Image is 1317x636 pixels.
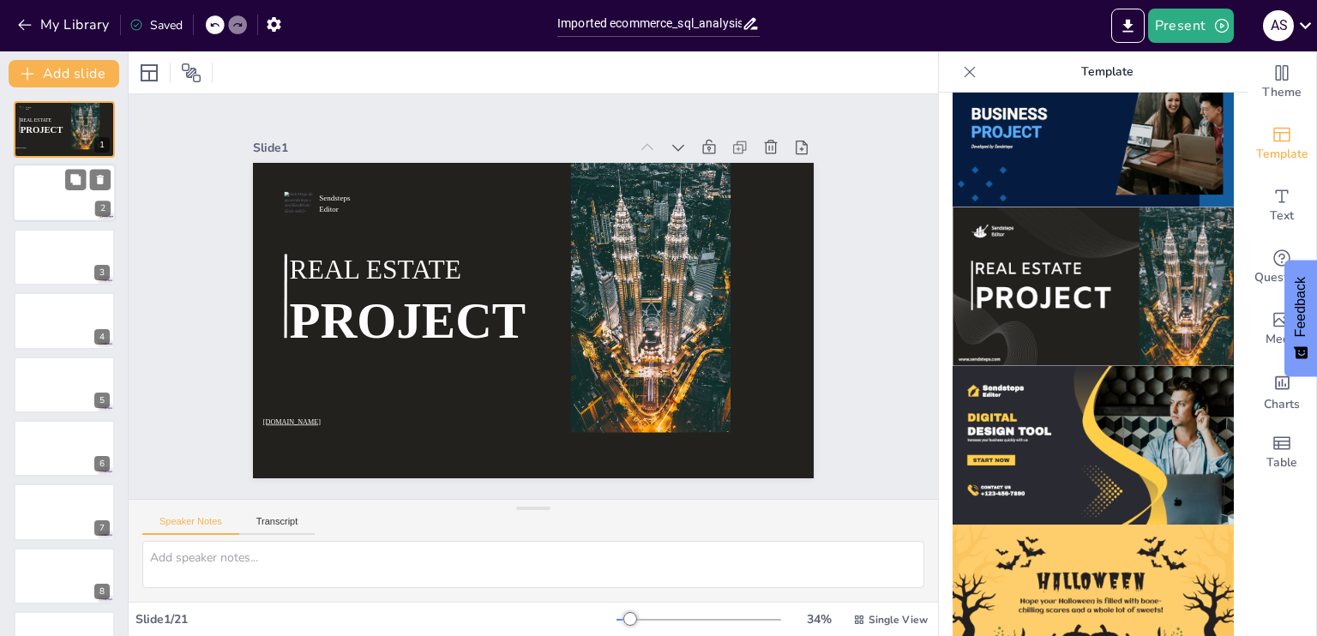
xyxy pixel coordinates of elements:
[26,106,32,108] span: Sendsteps
[557,11,742,36] input: Insert title
[13,11,117,39] button: My Library
[9,60,119,87] button: Add slide
[21,117,51,123] span: REAL ESTATE
[953,49,1234,207] img: thumb-10.png
[1270,207,1294,225] span: Text
[953,207,1234,366] img: thumb-11.png
[95,201,111,217] div: 2
[14,420,115,477] div: 6
[953,366,1234,525] img: thumb-12.png
[94,520,110,536] div: 7
[14,483,115,540] div: 7
[1263,9,1294,43] button: A S
[14,292,115,349] div: 4
[94,456,110,471] div: 6
[15,147,26,149] span: [DOMAIN_NAME]
[94,265,110,280] div: 3
[379,87,516,235] span: REAL ESTATE
[1111,9,1145,43] button: Export to PowerPoint
[1293,277,1308,337] span: Feedback
[135,611,616,627] div: Slide 1 / 21
[798,611,839,627] div: 34 %
[1266,330,1299,349] span: Media
[26,109,29,111] span: Editor
[14,101,115,158] div: 1
[94,329,110,345] div: 4
[1263,10,1294,41] div: A S
[1254,268,1310,287] span: Questions
[14,229,115,285] div: 3
[94,137,110,153] div: 1
[181,63,201,83] span: Position
[94,584,110,599] div: 8
[331,112,531,326] span: PROJECT
[1248,51,1316,113] div: Change the overall theme
[239,516,316,535] button: Transcript
[1264,395,1300,414] span: Charts
[14,548,115,604] div: 8
[135,59,163,87] div: Layout
[256,177,301,225] span: [DOMAIN_NAME]
[142,516,239,535] button: Speaker Notes
[14,357,115,413] div: 5
[1248,360,1316,422] div: Add charts and graphs
[1248,298,1316,360] div: Add images, graphics, shapes or video
[983,51,1230,93] p: Template
[1284,260,1317,376] button: Feedback - Show survey
[65,170,86,190] button: Duplicate Slide
[1248,422,1316,483] div: Add a table
[1248,113,1316,175] div: Add ready made slides
[129,17,183,33] div: Saved
[94,393,110,408] div: 5
[1148,9,1234,43] button: Present
[1248,175,1316,237] div: Add text boxes
[21,124,63,135] span: PROJECT
[1248,237,1316,298] div: Get real-time input from your audience
[1266,453,1297,472] span: Table
[1256,145,1308,164] span: Template
[13,165,116,223] div: 2
[1262,83,1302,102] span: Theme
[869,613,928,627] span: Single View
[90,170,111,190] button: Delete Slide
